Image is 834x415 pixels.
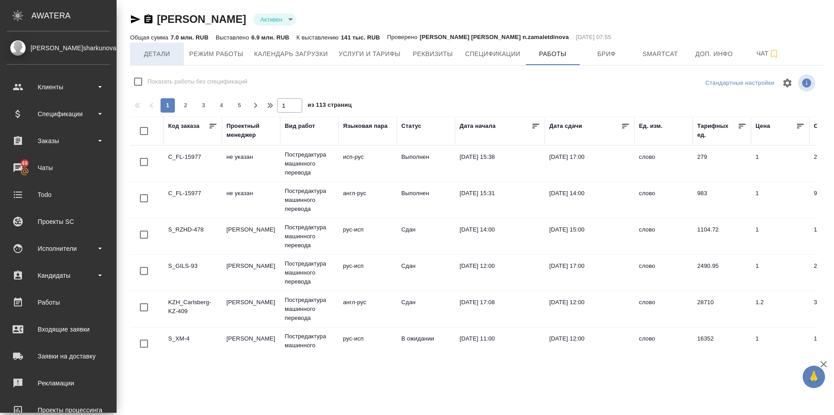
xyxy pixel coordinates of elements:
[693,184,751,216] td: 983
[2,183,114,206] a: Todo
[7,107,110,121] div: Спецификации
[634,257,693,288] td: слово
[756,122,770,131] div: Цена
[258,16,285,23] button: Активен
[747,48,790,59] span: Чат
[397,330,455,361] td: В ожидании
[130,34,170,41] p: Общая сумма
[164,257,222,288] td: S_GILS-93
[545,221,634,252] td: [DATE] 15:00
[806,367,821,386] span: 🙏
[168,122,200,131] div: Код заказа
[387,33,420,42] p: Проверено
[222,184,280,216] td: не указан
[2,210,114,233] a: Проекты SC
[135,298,153,317] span: Toggle Row Selected
[178,101,193,110] span: 2
[196,98,211,113] button: 3
[697,122,738,140] div: Тарифных ед.
[397,221,455,252] td: Сдан
[296,34,341,41] p: К выставлению
[545,257,634,288] td: [DATE] 17:00
[170,34,208,41] p: 7.0 млн. RUB
[2,345,114,367] a: Заявки на доставку
[634,221,693,252] td: слово
[7,161,110,175] div: Чаты
[576,33,612,42] p: [DATE] 07:55
[189,48,243,60] span: Режим работы
[339,221,397,252] td: рус-исп
[585,48,628,60] span: Бриф
[285,187,334,214] p: Постредактура машинного перевода
[693,293,751,325] td: 28710
[693,48,736,60] span: Доп. инфо
[549,122,582,131] div: Дата сдачи
[339,148,397,179] td: исп-рус
[222,148,280,179] td: не указан
[253,13,296,26] div: Активен
[401,122,421,131] div: Статус
[769,48,779,59] svg: Подписаться
[7,296,110,309] div: Работы
[2,318,114,341] a: Входящие заявки
[143,14,154,25] button: Скопировать ссылку
[216,34,252,41] p: Выставлено
[308,100,352,113] span: из 113 страниц
[455,257,545,288] td: [DATE] 12:00
[465,48,520,60] span: Спецификации
[214,98,229,113] button: 4
[693,221,751,252] td: 1104.72
[751,257,809,288] td: 1
[2,157,114,179] a: 49Чаты
[339,293,397,325] td: англ-рус
[397,148,455,179] td: Выполнен
[545,293,634,325] td: [DATE] 12:00
[339,330,397,361] td: рус-исп
[803,366,825,388] button: 🙏
[196,101,211,110] span: 3
[226,122,276,140] div: Проектный менеджер
[751,293,809,325] td: 1.2
[164,148,222,179] td: C_FL-15977
[2,291,114,314] a: Работы
[751,184,809,216] td: 1
[157,13,246,25] a: [PERSON_NAME]
[455,330,545,361] td: [DATE] 11:00
[703,76,777,90] div: split button
[7,43,110,53] div: [PERSON_NAME]sharkunova
[634,330,693,361] td: слово
[420,33,569,42] p: [PERSON_NAME] [PERSON_NAME] n.zamaletdinova
[411,48,454,60] span: Реквизиты
[31,7,117,25] div: AWATERA
[798,74,817,92] span: Посмотреть информацию
[751,221,809,252] td: 1
[135,334,153,353] span: Toggle Row Selected
[545,184,634,216] td: [DATE] 14:00
[148,77,248,86] span: Показать работы без спецификаций
[222,257,280,288] td: [PERSON_NAME]
[397,257,455,288] td: Сдан
[751,330,809,361] td: 1
[285,122,315,131] div: Вид работ
[693,257,751,288] td: 2490.95
[693,330,751,361] td: 16352
[135,189,153,208] span: Toggle Row Selected
[254,48,328,60] span: Календарь загрузки
[252,34,289,41] p: 6.9 млн. RUB
[7,134,110,148] div: Заказы
[397,293,455,325] td: Сдан
[639,48,682,60] span: Smartcat
[135,48,178,60] span: Детали
[7,188,110,201] div: Todo
[222,293,280,325] td: [PERSON_NAME]
[164,184,222,216] td: C_FL-15977
[339,184,397,216] td: англ-рус
[634,184,693,216] td: слово
[2,372,114,394] a: Рекламации
[285,150,334,177] p: Постредактура машинного перевода
[339,48,400,60] span: Услуги и тарифы
[285,259,334,286] p: Постредактура машинного перевода
[7,323,110,336] div: Входящие заявки
[545,330,634,361] td: [DATE] 12:00
[693,148,751,179] td: 279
